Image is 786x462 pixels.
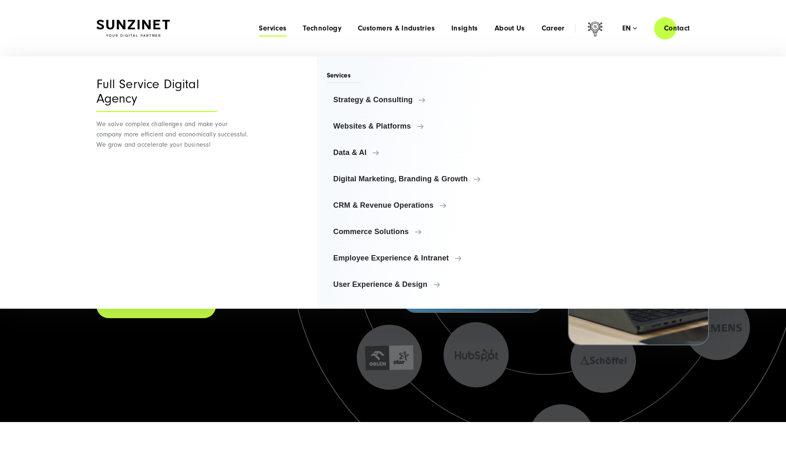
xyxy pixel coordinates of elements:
[333,254,497,262] span: Employee Experience & Intranet
[327,116,504,136] a: Websites & Platforms
[96,77,217,112] div: Full Service Digital Agency
[327,195,504,215] a: CRM & Revenue Operations
[96,119,251,150] p: We solve complex challenges and make your company more efficient and economically successful. We ...
[327,274,504,294] a: User Experience & Design
[303,24,341,33] a: Technology
[542,24,565,33] a: Career
[333,280,497,288] span: User Experience & Design
[622,24,637,33] div: en
[333,96,497,104] span: Strategy & Consulting
[327,90,504,110] a: Strategy & Consulting
[327,222,504,242] a: Commerce Solutions
[333,201,497,209] span: CRM & Revenue Operations
[333,175,497,183] span: Digital Marketing, Branding & Growth
[327,169,504,189] a: Digital Marketing, Branding & Growth
[259,24,286,33] a: Services
[495,24,525,33] a: About Us
[333,122,497,130] span: Websites & Platforms
[333,227,497,236] span: Commerce Solutions
[327,248,504,268] a: Employee Experience & Intranet
[96,20,170,37] img: SUNZINET Full Service Digital Agentur
[654,16,700,40] a: Contact
[333,148,497,157] span: Data & AI
[327,143,504,162] a: Data & AI
[327,71,361,83] span: Services
[451,24,478,33] a: Insights
[358,24,435,33] a: Customers & Industries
